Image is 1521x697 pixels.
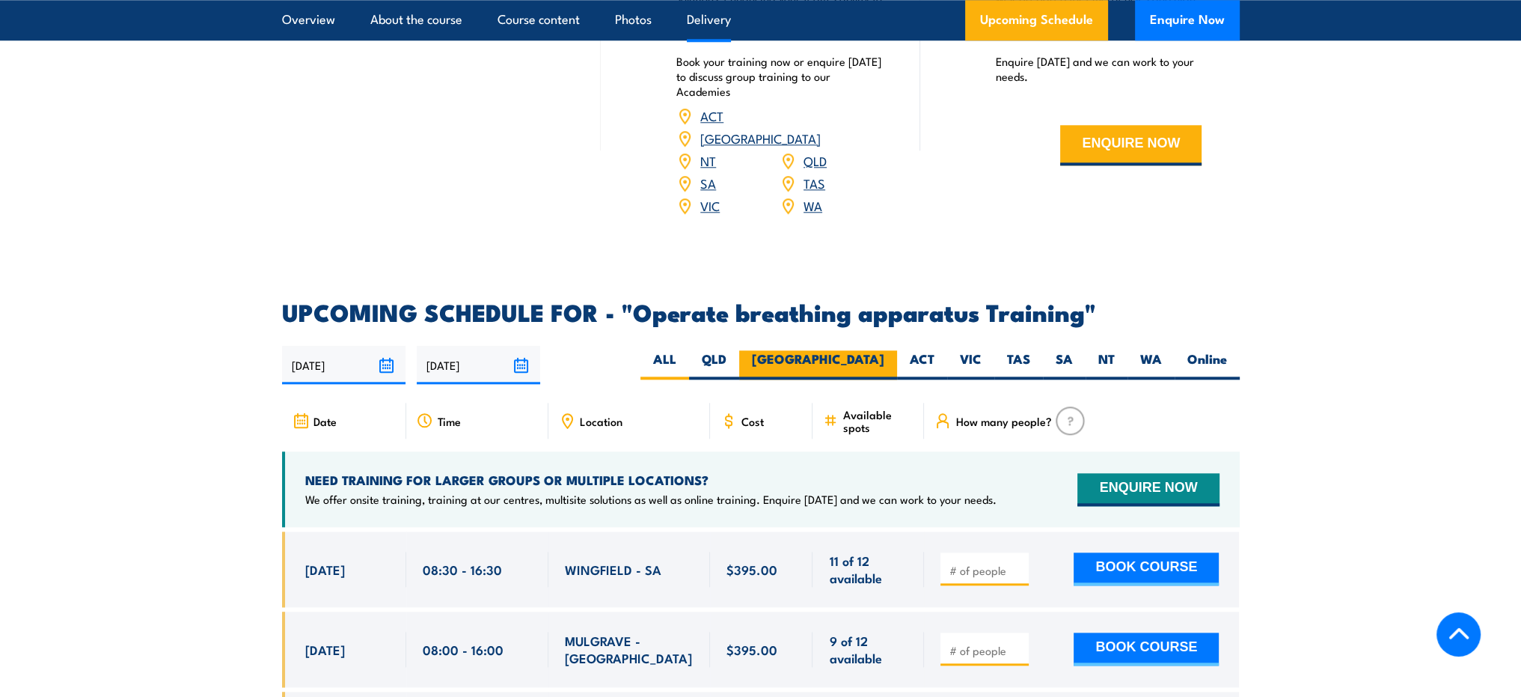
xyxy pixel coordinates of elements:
[305,641,345,658] span: [DATE]
[700,174,716,192] a: SA
[580,415,622,427] span: Location
[1127,350,1175,380] label: WA
[305,561,345,578] span: [DATE]
[1086,350,1127,380] label: NT
[423,561,502,578] span: 08:30 - 16:30
[955,415,1051,427] span: How many people?
[804,151,827,169] a: QLD
[640,350,689,380] label: ALL
[313,415,337,427] span: Date
[804,174,825,192] a: TAS
[949,563,1023,578] input: # of people
[565,632,694,667] span: MULGRAVE - [GEOGRAPHIC_DATA]
[282,346,406,384] input: From date
[726,641,777,658] span: $395.00
[1043,350,1086,380] label: SA
[829,632,908,667] span: 9 of 12 available
[804,196,822,214] a: WA
[700,106,723,124] a: ACT
[689,350,739,380] label: QLD
[700,129,821,147] a: [GEOGRAPHIC_DATA]
[897,350,947,380] label: ACT
[842,408,913,433] span: Available spots
[565,561,661,578] span: WINGFIELD - SA
[438,415,461,427] span: Time
[305,472,997,488] h4: NEED TRAINING FOR LARGER GROUPS OR MULTIPLE LOCATIONS?
[949,643,1023,658] input: # of people
[996,54,1202,84] p: Enquire [DATE] and we can work to your needs.
[947,350,994,380] label: VIC
[1175,350,1240,380] label: Online
[1074,553,1219,585] button: BOOK COURSE
[741,415,764,427] span: Cost
[417,346,540,384] input: To date
[1060,125,1202,165] button: ENQUIRE NOW
[282,301,1240,322] h2: UPCOMING SCHEDULE FOR - "Operate breathing apparatus Training"
[423,641,504,658] span: 08:00 - 16:00
[305,492,997,507] p: We offer onsite training, training at our centres, multisite solutions as well as online training...
[994,350,1043,380] label: TAS
[700,196,720,214] a: VIC
[1074,633,1219,666] button: BOOK COURSE
[700,151,716,169] a: NT
[829,552,908,587] span: 11 of 12 available
[1077,473,1219,506] button: ENQUIRE NOW
[676,54,883,99] p: Book your training now or enquire [DATE] to discuss group training to our Academies
[726,561,777,578] span: $395.00
[739,350,897,380] label: [GEOGRAPHIC_DATA]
